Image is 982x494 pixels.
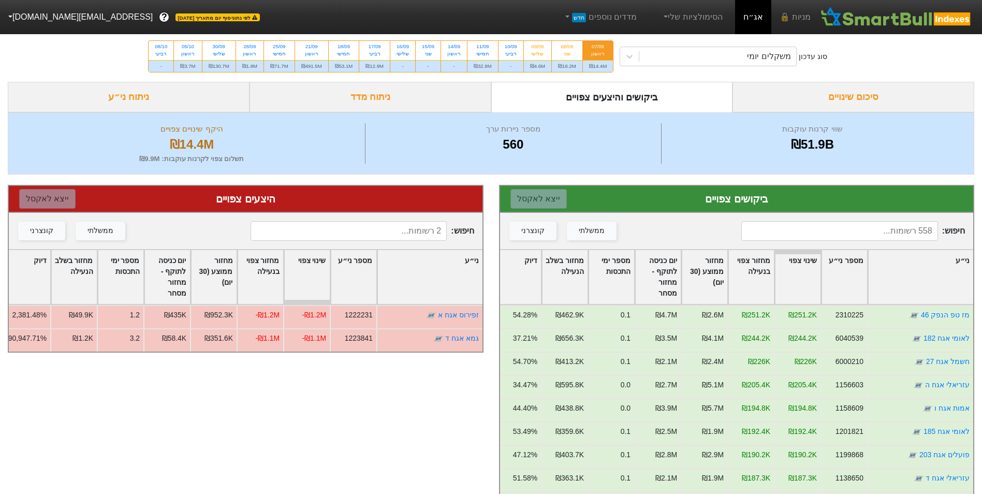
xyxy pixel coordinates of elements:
div: ₪656.3K [555,333,584,344]
div: משקלים יומי [747,50,790,63]
div: ממשלתי [579,225,605,237]
div: -₪1.2M [302,310,326,321]
div: ₪71.7M [264,60,295,72]
div: שלישי [209,50,229,57]
div: Toggle SortBy [868,250,973,304]
a: מדדים נוספיםחדש [559,7,641,27]
div: 2,381.48% [12,310,47,321]
div: ₪2.8M [655,449,677,460]
a: עזריאלי אגח ה [925,381,970,389]
div: ₪3.9M [655,403,677,414]
div: 30/09 [209,43,229,50]
div: ניתוח ני״ע [8,82,250,112]
div: ₪2.1M [655,356,677,367]
div: תשלום צפוי לקרנות עוקבות : ₪9.9M [21,154,362,164]
div: Toggle SortBy [98,250,143,304]
div: 1.2 [129,310,139,321]
div: Toggle SortBy [635,250,681,304]
div: היצעים צפויים [19,191,472,207]
div: ₪251.2K [788,310,817,321]
input: 2 רשומות... [251,221,447,241]
div: שני [558,50,576,57]
div: ₪51.9B [664,135,961,154]
img: tase link [913,380,924,390]
div: ₪16.2M [552,60,582,72]
div: 6040539 [836,333,863,344]
a: לאומי אגח 185 [924,427,970,435]
div: 0.1 [621,449,631,460]
input: 558 רשומות... [741,221,937,241]
button: ממשלתי [76,222,125,240]
div: 07/09 [589,43,607,50]
div: ראשון [180,50,195,57]
div: ₪3.5M [655,333,677,344]
div: ₪2.1M [655,473,677,484]
span: חיפוש : [741,221,965,241]
div: ניתוח מדד [250,82,491,112]
div: ₪2.7M [655,380,677,390]
div: -₪1.2M [255,310,280,321]
div: ₪435K [164,310,186,321]
div: 25/09 [270,43,288,50]
div: Toggle SortBy [51,250,97,304]
div: 0.1 [621,333,631,344]
button: ייצא לאקסל [510,189,567,209]
div: 0.1 [621,310,631,321]
button: ייצא לאקסל [19,189,76,209]
div: 47.12% [513,449,537,460]
div: רביעי [505,50,517,57]
div: 18/09 [335,43,353,50]
div: שני [422,50,434,57]
div: ₪2.6M [702,310,724,321]
div: קונצרני [521,225,545,237]
div: 560 [368,135,658,154]
div: ₪4.6M [524,60,551,72]
div: Toggle SortBy [542,250,588,304]
div: 44.40% [513,403,537,414]
div: Toggle SortBy [589,250,634,304]
div: Toggle SortBy [144,250,190,304]
div: 3.2 [129,333,139,344]
a: חשמל אגח 27 [926,357,970,366]
div: ₪205.4K [742,380,770,390]
div: ₪244.2K [742,333,770,344]
div: ₪491.5M [295,60,328,72]
div: ₪363.1K [555,473,584,484]
div: ₪595.8K [555,380,584,390]
div: ₪359.6K [555,426,584,437]
div: ₪2.4M [702,356,724,367]
div: 37.21% [513,333,537,344]
div: 2310225 [836,310,863,321]
div: 1199868 [836,449,863,460]
span: ? [162,10,167,24]
div: ₪49.9K [68,310,93,321]
div: 0.1 [621,356,631,367]
div: ₪58.4K [162,333,186,344]
div: 0.1 [621,473,631,484]
div: ₪1.9M [702,426,724,437]
div: ₪187.3K [742,473,770,484]
div: ₪53.1M [329,60,359,72]
div: Toggle SortBy [728,250,774,304]
a: הסימולציות שלי [657,7,727,27]
img: tase link [912,427,922,437]
div: ₪1.2K [72,333,93,344]
button: ממשלתי [567,222,617,240]
div: ראשון [301,50,322,57]
div: ₪194.8K [742,403,770,414]
a: מז טפ הנפק 46 [921,311,970,319]
div: ₪4.7M [655,310,677,321]
div: 28/09 [242,43,257,50]
div: סיכום שינויים [732,82,974,112]
img: tase link [909,310,919,321]
div: ₪1.8M [236,60,263,72]
img: tase link [914,473,924,484]
div: ראשון [242,50,257,57]
img: tase link [922,403,933,414]
div: 11/09 [474,43,492,50]
div: ראשון [589,50,607,57]
div: 16/09 [397,43,409,50]
div: ביקושים צפויים [510,191,963,207]
button: קונצרני [18,222,65,240]
div: ₪205.4K [788,380,817,390]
